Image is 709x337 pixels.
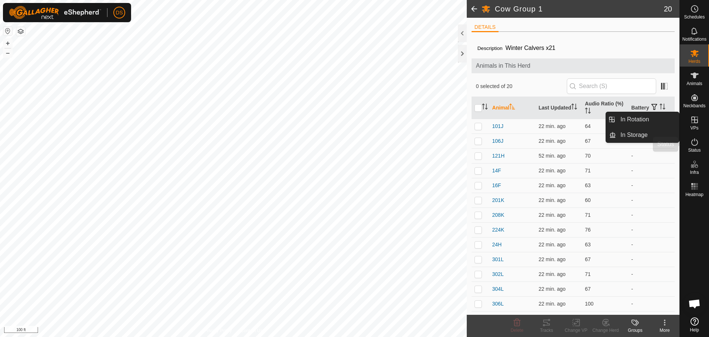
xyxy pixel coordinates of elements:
[492,300,504,308] span: 306L
[538,256,565,262] span: Sep 8, 2025, 10:31 AM
[489,97,536,119] th: Animal
[690,170,699,175] span: Infra
[628,296,675,311] td: -
[585,271,591,277] span: 71
[585,182,591,188] span: 63
[509,105,515,111] p-sorticon: Activate to sort
[538,197,565,203] span: Sep 8, 2025, 10:31 AM
[620,131,648,139] span: In Storage
[585,197,591,203] span: 60
[620,327,650,334] div: Groups
[241,327,263,334] a: Contact Us
[688,148,701,152] span: Status
[620,115,649,124] span: In Rotation
[495,4,664,13] h2: Cow Group 1
[688,59,700,64] span: Herds
[538,138,565,144] span: Sep 8, 2025, 10:31 AM
[116,9,123,17] span: DS
[482,105,488,111] p-sorticon: Activate to sort
[628,163,675,178] td: -
[585,242,591,247] span: 63
[538,168,565,173] span: Sep 8, 2025, 10:31 AM
[538,153,565,159] span: Sep 8, 2025, 10:00 AM
[628,97,675,119] th: Battery
[684,293,706,315] div: Open chat
[585,227,591,233] span: 76
[585,301,593,307] span: 100
[628,178,675,193] td: -
[492,211,504,219] span: 208K
[585,168,591,173] span: 71
[538,271,565,277] span: Sep 8, 2025, 10:31 AM
[477,46,503,51] label: Description
[650,327,679,334] div: More
[503,42,558,54] span: Winter Calvers x21
[683,104,705,108] span: Neckbands
[3,39,12,48] button: +
[585,286,591,292] span: 67
[690,328,699,332] span: Help
[690,126,698,130] span: VPs
[628,148,675,163] td: -
[585,212,591,218] span: 71
[532,327,561,334] div: Tracks
[492,226,504,234] span: 224K
[472,23,499,32] li: DETAILS
[535,97,582,119] th: Last Updated
[538,242,565,247] span: Sep 8, 2025, 10:31 AM
[628,222,675,237] td: -
[585,123,591,129] span: 64
[492,122,503,130] span: 101J
[538,301,565,307] span: Sep 8, 2025, 10:30 AM
[685,192,703,197] span: Heatmap
[616,112,679,127] a: In Rotation
[628,208,675,222] td: -
[538,123,565,129] span: Sep 8, 2025, 10:31 AM
[585,256,591,262] span: 67
[628,282,675,296] td: -
[682,37,706,41] span: Notifications
[664,3,672,14] span: 20
[538,182,565,188] span: Sep 8, 2025, 10:31 AM
[567,78,656,94] input: Search (S)
[606,112,679,127] li: In Rotation
[492,315,504,323] span: 317L
[628,252,675,267] td: -
[492,182,501,189] span: 16F
[3,27,12,36] button: Reset Map
[492,256,504,263] span: 301L
[476,82,567,90] span: 0 selected of 20
[628,237,675,252] td: -
[585,138,591,144] span: 67
[585,109,591,115] p-sorticon: Activate to sort
[628,267,675,282] td: -
[628,193,675,208] td: -
[538,227,565,233] span: Sep 8, 2025, 10:31 AM
[538,212,565,218] span: Sep 8, 2025, 10:31 AM
[660,105,665,111] p-sorticon: Activate to sort
[492,285,504,293] span: 304L
[9,6,101,19] img: Gallagher Logo
[571,105,577,111] p-sorticon: Activate to sort
[476,61,670,70] span: Animals in This Herd
[3,48,12,57] button: –
[684,15,705,19] span: Schedules
[680,314,709,335] a: Help
[585,153,591,159] span: 70
[492,137,503,145] span: 106J
[686,81,702,86] span: Animals
[591,327,620,334] div: Change Herd
[606,128,679,142] li: In Storage
[492,152,504,160] span: 121H
[16,27,25,36] button: Map Layers
[492,241,502,249] span: 24H
[492,196,504,204] span: 201K
[511,328,524,333] span: Delete
[492,167,501,175] span: 14F
[561,327,591,334] div: Change VP
[616,128,679,142] a: In Storage
[538,286,565,292] span: Sep 8, 2025, 10:31 AM
[582,97,628,119] th: Audio Ratio (%)
[204,327,232,334] a: Privacy Policy
[492,270,504,278] span: 302L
